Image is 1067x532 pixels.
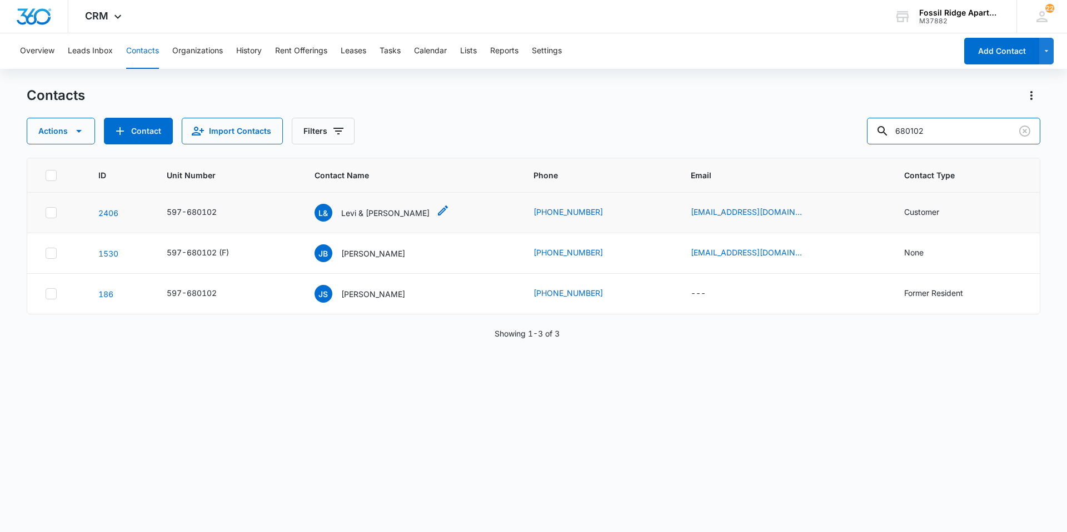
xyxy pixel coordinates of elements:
a: Navigate to contact details page for Jodie Brungardt [98,249,118,258]
span: 22 [1045,4,1054,13]
span: Email [691,169,861,181]
a: Navigate to contact details page for Levi & Angela Smith [98,208,118,218]
div: Unit Number - 597-680102 - Select to Edit Field [167,287,237,300]
button: Calendar [414,33,447,69]
div: Contact Name - Jodie Brungardt - Select to Edit Field [315,244,425,262]
button: Lists [460,33,477,69]
span: L& [315,204,332,222]
span: Contact Type [904,169,1006,181]
span: Phone [533,169,648,181]
p: Showing 1-3 of 3 [495,328,560,339]
div: Unit Number - 597-680102 - Select to Edit Field [167,206,237,219]
div: Phone - (970) 219-0951 - Select to Edit Field [533,287,623,300]
div: notifications count [1045,4,1054,13]
div: 597-680102 [167,287,217,299]
a: [PHONE_NUMBER] [533,287,603,299]
span: ID [98,169,124,181]
div: account id [919,17,1000,25]
button: Overview [20,33,54,69]
button: Leads Inbox [68,33,113,69]
div: Contact Type - None - Select to Edit Field [904,247,944,260]
button: Leases [341,33,366,69]
span: CRM [85,10,108,22]
span: JS [315,285,332,303]
button: History [236,33,262,69]
p: [PERSON_NAME] [341,248,405,259]
div: Phone - (970) 685-1589 - Select to Edit Field [533,206,623,219]
a: [EMAIL_ADDRESS][DOMAIN_NAME] [691,206,802,218]
button: Settings [532,33,562,69]
div: Unit Number - 597-680102 (F) - Select to Edit Field [167,247,249,260]
button: Rent Offerings [275,33,327,69]
div: account name [919,8,1000,17]
div: 597-680102 [167,206,217,218]
button: Add Contact [104,118,173,144]
div: Phone - (970) 599-0605 - Select to Edit Field [533,247,623,260]
div: Email - thesmithclan3@gmail.com - Select to Edit Field [691,206,822,219]
div: Email - luckylilfrog@gmail.com - Select to Edit Field [691,247,822,260]
span: JB [315,244,332,262]
button: Contacts [126,33,159,69]
h1: Contacts [27,87,85,104]
button: Actions [27,118,95,144]
div: Contact Name - Levi & Angela Smith - Select to Edit Field [315,204,450,222]
input: Search Contacts [867,118,1040,144]
button: Organizations [172,33,223,69]
button: Reports [490,33,518,69]
div: --- [691,287,706,300]
div: Customer [904,206,939,218]
p: [PERSON_NAME] [341,288,405,300]
div: Former Resident [904,287,963,299]
button: Actions [1023,87,1040,104]
span: Unit Number [167,169,287,181]
button: Filters [292,118,355,144]
a: [PHONE_NUMBER] [533,247,603,258]
a: Navigate to contact details page for Jessica Summa [98,289,113,299]
div: None [904,247,924,258]
a: [EMAIL_ADDRESS][DOMAIN_NAME] [691,247,802,258]
p: Levi & [PERSON_NAME] [341,207,430,219]
div: Contact Name - Jessica Summa - Select to Edit Field [315,285,425,303]
a: [PHONE_NUMBER] [533,206,603,218]
div: 597-680102 (F) [167,247,229,258]
button: Import Contacts [182,118,283,144]
button: Add Contact [964,38,1039,64]
button: Clear [1016,122,1034,140]
div: Email - - Select to Edit Field [691,287,726,300]
div: Contact Type - Former Resident - Select to Edit Field [904,287,983,300]
button: Tasks [380,33,401,69]
div: Contact Type - Customer - Select to Edit Field [904,206,959,219]
span: Contact Name [315,169,491,181]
